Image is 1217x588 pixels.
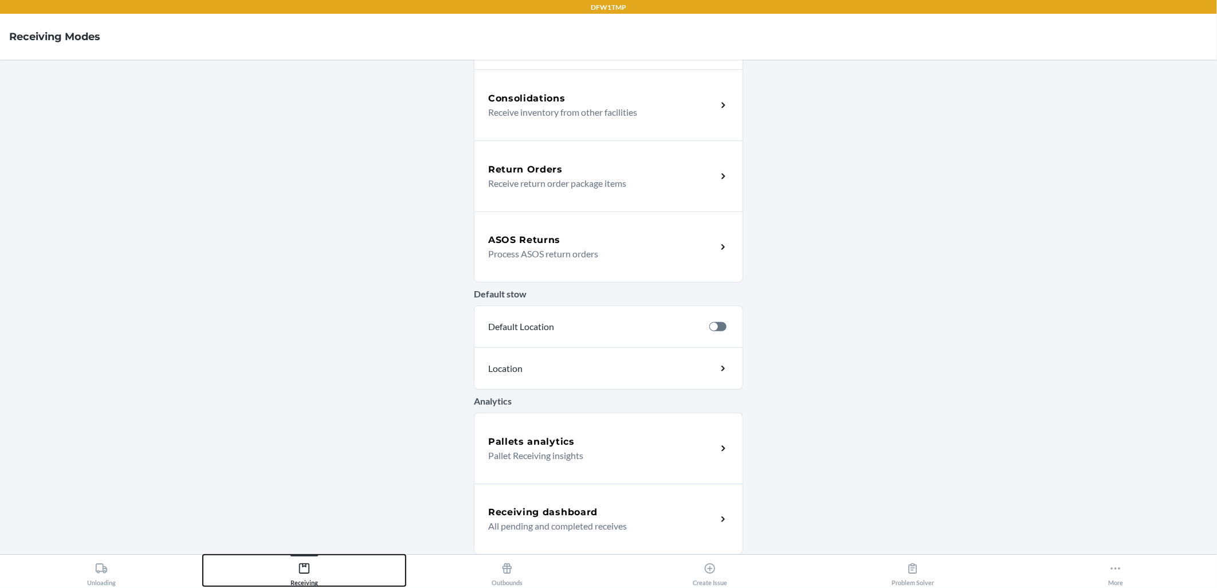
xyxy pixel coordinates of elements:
button: Outbounds [406,555,608,586]
a: ASOS ReturnsProcess ASOS return orders [474,211,743,283]
div: Problem Solver [892,558,934,586]
p: Receive return order package items [488,177,708,190]
p: DFW1TMP [591,2,626,13]
p: Receive inventory from other facilities [488,105,708,119]
div: Create Issue [693,558,727,586]
button: Receiving [203,555,406,586]
a: ConsolidationsReceive inventory from other facilities [474,69,743,140]
p: Default stow [474,287,743,301]
h5: ASOS Returns [488,233,560,247]
div: Unloading [87,558,116,586]
button: Problem Solver [811,555,1014,586]
h5: Receiving dashboard [488,505,598,519]
a: Return OrdersReceive return order package items [474,140,743,211]
p: Location [488,362,623,375]
p: Pallet Receiving insights [488,449,708,462]
a: Receiving dashboardAll pending and completed receives [474,484,743,555]
button: More [1014,555,1217,586]
p: Default Location [488,320,700,334]
h5: Pallets analytics [488,435,575,449]
a: Location [474,347,743,390]
p: Analytics [474,394,743,408]
h5: Consolidations [488,92,566,105]
p: Process ASOS return orders [488,247,708,261]
div: Outbounds [492,558,523,586]
h4: Receiving Modes [9,29,100,44]
a: Pallets analyticsPallet Receiving insights [474,413,743,484]
div: Receiving [290,558,318,586]
div: More [1108,558,1123,586]
h5: Return Orders [488,163,563,177]
button: Create Issue [608,555,811,586]
p: All pending and completed receives [488,519,708,533]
